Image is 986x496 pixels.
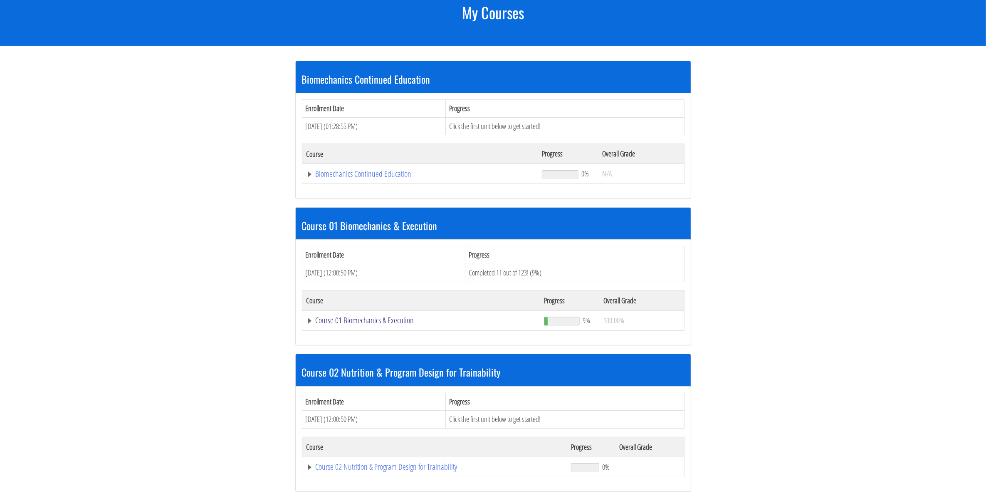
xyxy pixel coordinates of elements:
th: Overall Grade [615,437,684,457]
span: 0% [581,169,589,178]
a: Biomechanics Continued Education [306,170,534,178]
td: [DATE] (01:28:55 PM) [302,117,446,135]
td: [DATE] (12:00:50 PM) [302,411,446,429]
td: Click the first unit below to get started! [446,411,684,429]
th: Overall Grade [599,290,684,310]
td: [DATE] (12:00:50 PM) [302,264,465,282]
td: 100.00% [599,310,684,330]
th: Enrollment Date [302,99,446,117]
td: N/A [598,164,684,184]
th: Course [302,144,538,164]
th: Course [302,290,540,310]
th: Progress [540,290,599,310]
th: Enrollment Date [302,246,465,264]
a: Course 01 Biomechanics & Execution [306,316,536,325]
td: - [615,457,684,477]
td: Click the first unit below to get started! [446,117,684,135]
span: 9% [583,316,590,325]
span: 0% [602,462,610,471]
th: Course [302,437,567,457]
th: Progress [446,99,684,117]
th: Progress [446,393,684,411]
h3: Biomechanics Continued Education [302,74,685,84]
td: Completed 11 out of 123! (9%) [465,264,684,282]
th: Enrollment Date [302,393,446,411]
th: Progress [538,144,598,164]
th: Progress [567,437,615,457]
a: Course 02 Nutrition & Program Design for Trainability [306,463,563,471]
h3: Course 02 Nutrition & Program Design for Trainability [302,367,685,377]
th: Overall Grade [598,144,684,164]
th: Progress [465,246,684,264]
h3: Course 01 Biomechanics & Execution [302,220,685,231]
